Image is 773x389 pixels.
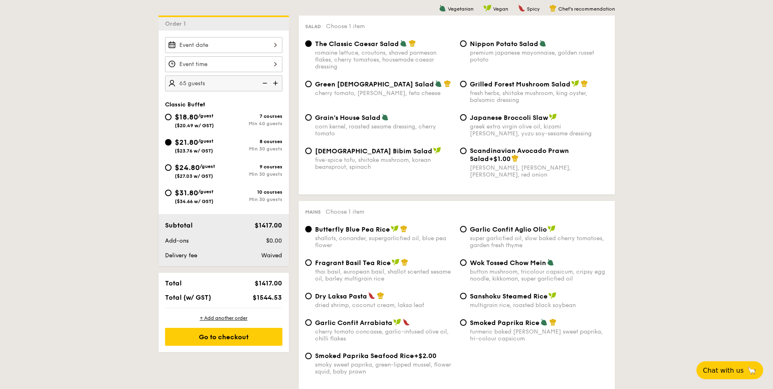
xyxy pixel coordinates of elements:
[696,361,763,379] button: Chat with us🦙
[258,75,270,91] img: icon-reduce.1d2dbef1.svg
[315,328,454,342] div: cherry tomato concasse, garlic-infused olive oil, chilli flakes
[305,209,321,215] span: Mains
[175,173,213,179] span: ($27.03 w/ GST)
[549,4,557,12] img: icon-chef-hat.a58ddaea.svg
[315,157,454,170] div: five-spice tofu, shiitake mushroom, korean beansprout, spinach
[470,225,547,233] span: Garlic Confit Aglio Olio
[165,190,172,196] input: $31.80/guest($34.66 w/ GST)10 coursesMin 30 guests
[315,292,367,300] span: Dry Laksa Pasta
[315,319,392,327] span: Garlic Confit Arrabiata
[165,56,282,72] input: Event time
[539,40,546,47] img: icon-vegetarian.fe4039eb.svg
[175,148,213,154] span: ($23.76 w/ GST)
[581,80,588,87] img: icon-chef-hat.a58ddaea.svg
[315,302,454,309] div: dried shrimp, coconut cream, laksa leaf
[165,294,211,301] span: Total (w/ GST)
[315,259,391,267] span: Fragrant Basil Tea Rice
[224,139,282,144] div: 8 courses
[470,164,608,178] div: [PERSON_NAME], [PERSON_NAME], [PERSON_NAME], red onion
[435,80,442,87] img: icon-vegetarian.fe4039eb.svg
[253,294,282,301] span: $1544.53
[547,259,554,266] img: icon-vegetarian.fe4039eb.svg
[400,40,407,47] img: icon-vegetarian.fe4039eb.svg
[393,318,401,326] img: icon-vegan.f8ff3823.svg
[527,6,540,12] span: Spicy
[315,40,399,48] span: The Classic Caesar Salad
[439,4,446,12] img: icon-vegetarian.fe4039eb.svg
[470,40,538,48] span: Nippon Potato Salad
[403,318,410,326] img: icon-spicy.37a8142b.svg
[305,353,312,359] input: Smoked Paprika Seafood Rice+$2.00smoky sweet paprika, green-lipped mussel, flower squid, baby prawn
[198,138,214,144] span: /guest
[315,114,381,122] span: Grain's House Salad
[165,279,182,287] span: Total
[409,40,416,47] img: icon-chef-hat.a58ddaea.svg
[470,114,548,122] span: Japanese Broccoli Slaw
[548,225,556,232] img: icon-vegan.f8ff3823.svg
[175,123,214,128] span: ($20.49 w/ GST)
[305,259,312,266] input: Fragrant Basil Tea Ricethai basil, european basil, shallot scented sesame oil, barley multigrain ...
[224,164,282,170] div: 9 courses
[175,188,198,197] span: $31.80
[165,237,189,244] span: Add-ons
[315,80,434,88] span: Green [DEMOGRAPHIC_DATA] Salad
[571,80,579,87] img: icon-vegan.f8ff3823.svg
[315,235,454,249] div: shallots, coriander, supergarlicfied oil, blue pea flower
[326,23,365,30] span: Choose 1 item
[165,328,282,346] div: Go to checkout
[549,318,557,326] img: icon-chef-hat.a58ddaea.svg
[391,225,399,232] img: icon-vegan.f8ff3823.svg
[305,81,312,87] input: Green [DEMOGRAPHIC_DATA] Saladcherry tomato, [PERSON_NAME], feta cheese
[165,75,282,91] input: Number of guests
[549,113,557,121] img: icon-vegan.f8ff3823.svg
[460,226,467,232] input: Garlic Confit Aglio Oliosuper garlicfied oil, slow baked cherry tomatoes, garden fresh thyme
[165,164,172,171] input: $24.80/guest($27.03 w/ GST)9 coursesMin 30 guests
[165,114,172,120] input: $18.80/guest($20.49 w/ GST)7 coursesMin 40 guests
[470,123,608,137] div: greek extra virgin olive oil, kizami [PERSON_NAME], yuzu soy-sesame dressing
[315,147,432,155] span: [DEMOGRAPHIC_DATA] Bibim Salad
[448,6,473,12] span: Vegetarian
[255,279,282,287] span: $1417.00
[165,101,205,108] span: Classic Buffet
[175,163,200,172] span: $24.80
[460,40,467,47] input: Nippon Potato Saladpremium japanese mayonnaise, golden russet potato
[540,318,548,326] img: icon-vegetarian.fe4039eb.svg
[165,221,193,229] span: Subtotal
[198,113,214,119] span: /guest
[315,225,390,233] span: Butterfly Blue Pea Rice
[200,164,215,169] span: /guest
[433,147,441,154] img: icon-vegan.f8ff3823.svg
[511,155,519,162] img: icon-chef-hat.a58ddaea.svg
[470,259,546,267] span: Wok Tossed Chow Mein
[326,208,364,215] span: Choose 1 item
[460,81,467,87] input: Grilled Forest Mushroom Saladfresh herbs, shiitake mushroom, king oyster, balsamic dressing
[305,148,312,154] input: [DEMOGRAPHIC_DATA] Bibim Saladfive-spice tofu, shiitake mushroom, korean beansprout, spinach
[470,292,548,300] span: Sanshoku Steamed Rice
[315,90,454,97] div: cherry tomato, [PERSON_NAME], feta cheese
[483,4,491,12] img: icon-vegan.f8ff3823.svg
[703,367,744,374] span: Chat with us
[175,113,198,122] span: $18.80
[305,226,312,232] input: Butterfly Blue Pea Riceshallots, coriander, supergarlicfied oil, blue pea flower
[470,49,608,63] div: premium japanese mayonnaise, golden russet potato
[165,37,282,53] input: Event date
[548,292,557,299] img: icon-vegan.f8ff3823.svg
[381,113,389,121] img: icon-vegetarian.fe4039eb.svg
[470,328,608,342] div: turmeric baked [PERSON_NAME] sweet paprika, tri-colour capsicum
[305,293,312,299] input: Dry Laksa Pastadried shrimp, coconut cream, laksa leaf
[460,259,467,266] input: Wok Tossed Chow Meinbutton mushroom, tricolour capsicum, cripsy egg noodle, kikkoman, super garli...
[401,259,408,266] img: icon-chef-hat.a58ddaea.svg
[368,292,375,299] img: icon-spicy.37a8142b.svg
[305,40,312,47] input: The Classic Caesar Saladromaine lettuce, croutons, shaved parmesan flakes, cherry tomatoes, house...
[392,259,400,266] img: icon-vegan.f8ff3823.svg
[460,148,467,154] input: Scandinavian Avocado Prawn Salad+$1.00[PERSON_NAME], [PERSON_NAME], [PERSON_NAME], red onion
[224,197,282,202] div: Min 30 guests
[315,268,454,282] div: thai basil, european basil, shallot scented sesame oil, barley multigrain rice
[470,147,569,163] span: Scandinavian Avocado Prawn Salad
[175,199,214,204] span: ($34.66 w/ GST)
[470,90,608,104] div: fresh herbs, shiitake mushroom, king oyster, balsamic dressing
[261,252,282,259] span: Waived
[315,352,414,360] span: Smoked Paprika Seafood Rice
[493,6,508,12] span: Vegan
[518,4,525,12] img: icon-spicy.37a8142b.svg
